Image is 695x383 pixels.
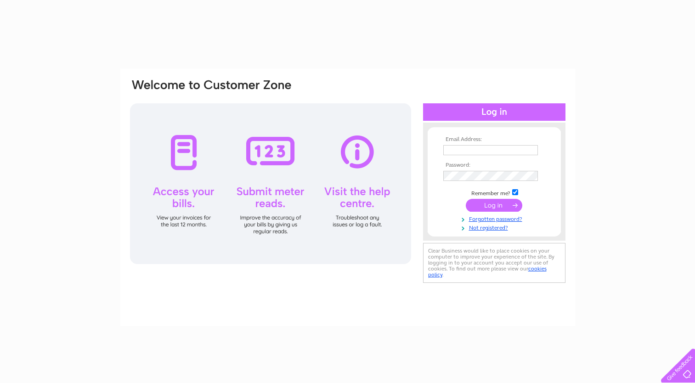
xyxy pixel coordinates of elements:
input: Submit [466,199,522,212]
th: Email Address: [441,136,548,143]
a: cookies policy [428,265,547,278]
a: Not registered? [443,223,548,231]
th: Password: [441,162,548,169]
div: Clear Business would like to place cookies on your computer to improve your experience of the sit... [423,243,565,283]
td: Remember me? [441,188,548,197]
a: Forgotten password? [443,214,548,223]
